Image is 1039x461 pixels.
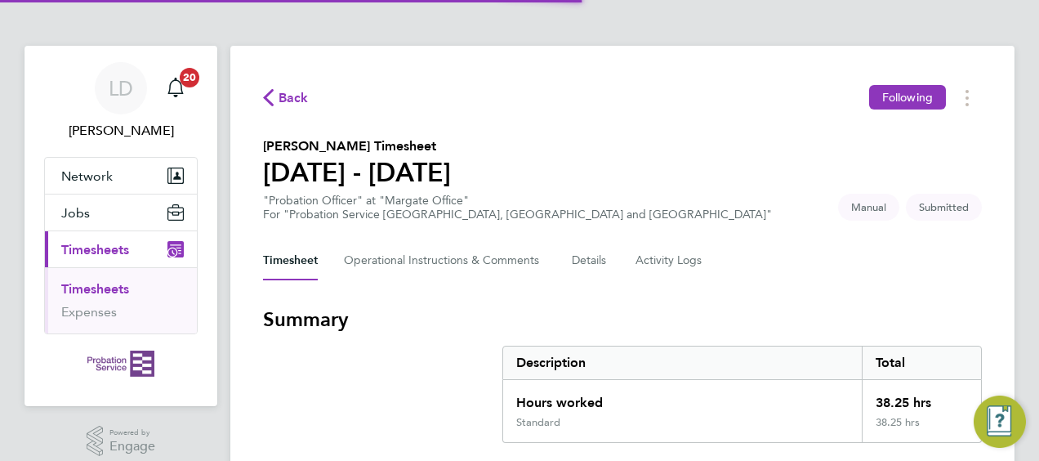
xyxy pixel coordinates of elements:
span: Powered by [109,426,155,440]
button: Operational Instructions & Comments [344,241,546,280]
nav: Main navigation [25,46,217,406]
a: LD[PERSON_NAME] [44,62,198,141]
button: Timesheets [45,231,197,267]
span: Timesheets [61,242,129,257]
a: Timesheets [61,281,129,297]
span: Back [279,88,309,108]
div: "Probation Officer" at "Margate Office" [263,194,772,222]
img: probationservice-logo-retina.png [87,351,154,377]
div: Hours worked [503,380,862,416]
span: This timesheet is Submitted. [906,194,982,221]
span: LD [109,78,133,99]
button: Back [263,87,309,108]
button: Jobs [45,195,197,230]
h2: [PERSON_NAME] Timesheet [263,137,451,156]
button: Timesheets Menu [952,85,982,110]
div: Description [503,347,862,379]
div: Timesheets [45,267,197,333]
span: This timesheet was manually created. [838,194,899,221]
span: Jobs [61,205,90,221]
button: Timesheet [263,241,318,280]
a: Powered byEngage [87,426,156,457]
div: 38.25 hrs [862,416,981,442]
div: Standard [516,416,560,429]
div: Total [862,347,981,379]
div: Summary [502,346,982,443]
span: Network [61,168,113,184]
div: For "Probation Service [GEOGRAPHIC_DATA], [GEOGRAPHIC_DATA] and [GEOGRAPHIC_DATA]" [263,208,772,222]
a: Expenses [61,304,117,320]
span: Engage [109,440,155,454]
span: 20 [180,68,199,87]
button: Activity Logs [635,241,704,280]
a: Go to home page [44,351,198,377]
span: Louise Dowdeswell [44,121,198,141]
button: Following [869,85,946,110]
button: Engage Resource Center [974,396,1026,448]
button: Network [45,158,197,194]
a: 20 [159,62,192,114]
h1: [DATE] - [DATE] [263,156,451,189]
button: Details [572,241,609,280]
span: Following [882,90,933,105]
h3: Summary [263,307,982,333]
div: 38.25 hrs [862,380,981,416]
